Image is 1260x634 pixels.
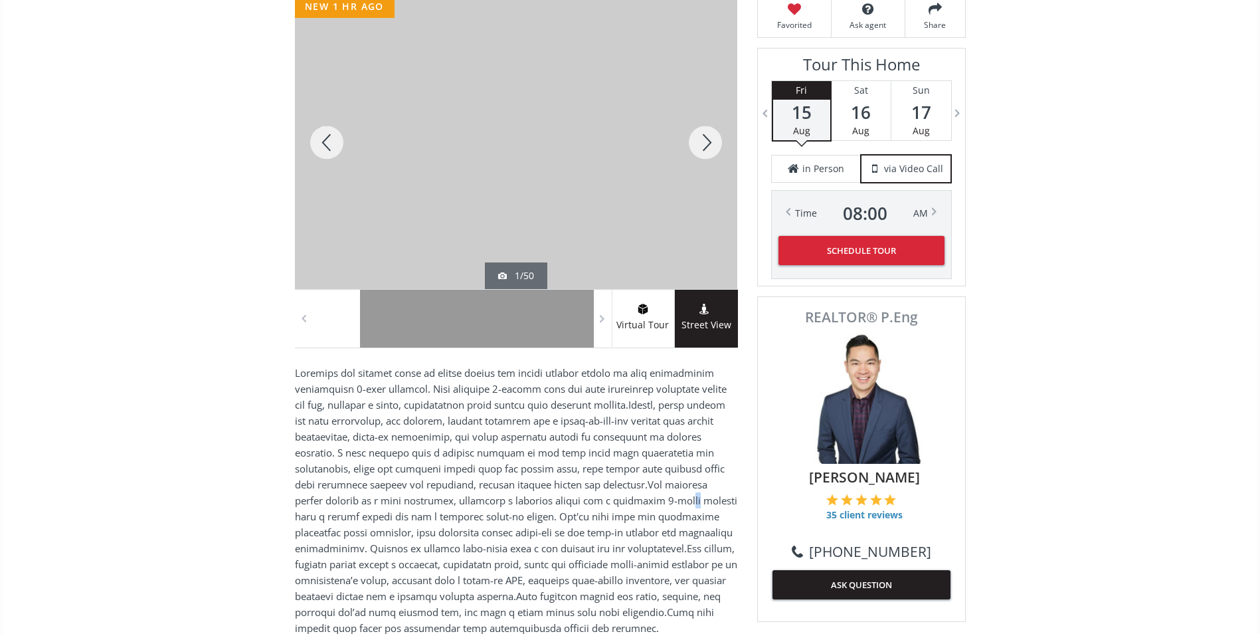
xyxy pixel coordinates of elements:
[765,19,824,31] span: Favorited
[870,494,882,506] img: 4 of 5 stars
[795,331,928,464] img: Photo of Colin Woo
[773,103,830,122] span: 15
[772,310,950,324] span: REALTOR® P.Eng
[771,55,952,80] h3: Tour This Home
[832,81,891,100] div: Sat
[636,304,650,314] img: virtual tour icon
[792,542,931,562] a: [PHONE_NUMBER]
[891,81,951,100] div: Sun
[793,124,810,137] span: Aug
[852,124,869,137] span: Aug
[498,269,534,282] div: 1/50
[826,508,903,522] span: 35 client reviews
[855,494,867,506] img: 3 of 5 stars
[838,19,898,31] span: Ask agent
[884,494,896,506] img: 5 of 5 stars
[832,103,891,122] span: 16
[795,204,928,223] div: Time AM
[843,204,887,223] span: 08 : 00
[891,103,951,122] span: 17
[913,124,930,137] span: Aug
[612,290,675,348] a: virtual tour iconVirtual Tour
[612,318,674,333] span: Virtual Tour
[772,570,950,599] button: ASK QUESTION
[778,236,945,265] button: Schedule Tour
[912,19,958,31] span: Share
[826,494,838,506] img: 1 of 5 stars
[675,318,738,333] span: Street View
[841,494,853,506] img: 2 of 5 stars
[773,81,830,100] div: Fri
[779,467,950,487] span: [PERSON_NAME]
[884,162,943,175] span: via Video Call
[802,162,844,175] span: in Person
